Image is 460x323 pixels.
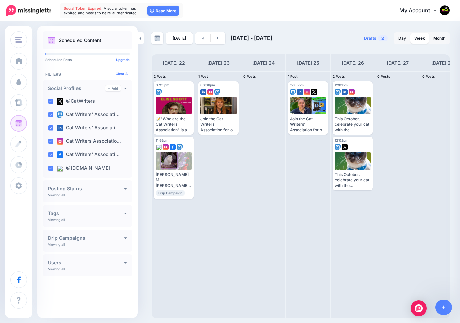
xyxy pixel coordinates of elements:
[59,38,101,43] p: Scheduled Content
[200,89,206,95] img: linkedin-square.png
[290,116,326,133] div: Join the Cat Writers' Association for our 2025 annual conference [DATE]-[DATE] to view a workshop...
[6,5,51,16] img: Missinglettr
[147,6,179,16] a: Read More
[335,144,341,150] img: mastodon-square.png
[422,74,435,78] span: 0 Posts
[364,36,376,40] span: Drafts
[394,33,410,44] a: Day
[48,193,65,197] p: Viewing all
[48,86,105,91] h4: Social Profiles
[45,58,130,61] p: Scheduled Posts
[387,59,409,67] h4: [DATE] 27
[57,111,120,118] label: Cat Writers' Associati…
[333,74,345,78] span: 2 Posts
[163,144,169,150] img: instagram-square.png
[335,89,341,95] img: mastodon-square.png
[57,138,63,145] img: instagram-square.png
[57,111,63,118] img: mastodon-square.png
[116,58,130,62] a: Upgrade
[48,37,55,44] img: calendar.png
[431,59,454,67] h4: [DATE] 28
[163,59,185,67] h4: [DATE] 22
[411,300,427,316] div: Open Intercom Messenger
[48,236,124,240] h4: Drip Campaigns
[156,138,168,142] span: 11:55pm
[57,138,121,145] label: Cat Writers Associatio…
[105,85,121,91] a: Add
[48,218,65,222] p: Viewing all
[342,59,364,67] h4: [DATE] 26
[57,125,63,131] img: linkedin-square.png
[311,89,317,95] img: twitter-square.png
[57,165,63,172] img: bluesky-square.png
[304,89,310,95] img: instagram-square.png
[48,211,124,216] h4: Tags
[154,35,160,41] img: calendar-grey-darker.png
[154,74,166,78] span: 2 Posts
[288,74,298,78] span: 1 Post
[64,6,140,15] span: A social token has expired and needs to be re-authenticated…
[57,98,63,105] img: twitter-square.png
[57,125,120,131] label: Cat Writers' Associati…
[335,116,371,133] div: This October, celebrate your cat with the KittyCatGO Epic Adventure Challenge! A month-long, choo...
[48,186,124,191] h4: Posting Status
[393,3,450,19] a: My Account
[200,83,215,87] span: 06:08pm
[48,242,65,246] p: Viewing all
[342,144,348,150] img: twitter-square.png
[198,74,208,78] span: 1 Post
[57,165,110,172] label: @[DOMAIN_NAME]
[57,151,63,158] img: facebook-square.png
[57,151,120,158] label: Cat Writers' Associati…
[335,172,371,188] div: This October, celebrate your cat with the KittyCatGO Epic Adventure Challenge! A month-long, choo...
[15,37,22,43] img: menu.png
[207,59,230,67] h4: [DATE] 23
[156,89,162,95] img: mastodon-square.png
[166,32,193,44] a: [DATE]
[116,72,130,76] a: Clear All
[335,83,348,87] span: 12:01pm
[378,35,388,41] span: 2
[335,138,348,142] span: 12:02pm
[243,74,256,78] span: 0 Posts
[57,98,95,105] label: @CatWriters
[48,267,65,271] p: Viewing all
[45,72,130,77] h4: Filters
[290,83,304,87] span: 12:05pm
[214,89,220,95] img: mastodon-square.png
[156,116,192,133] div: 📝"Who are the Cat Writers’ Association" is a series of interviews with CWA members. [DATE] guest?...
[156,172,192,188] div: [PERSON_NAME] M [PERSON_NAME] lives in [GEOGRAPHIC_DATA] with Empress [PERSON_NAME], her royal [M...
[200,116,237,133] div: Join the Cat Writers' Association for our 31st annual conference, [DATE]-[DATE] in [GEOGRAPHIC_DA...
[170,144,176,150] img: facebook-square.png
[156,83,169,87] span: 07:15pm
[48,260,124,265] h4: Users
[64,6,103,11] span: Social Token Expired.
[177,144,183,150] img: mastodon-square.png
[297,59,319,67] h4: [DATE] 25
[360,32,392,44] a: Drafts2
[252,59,275,67] h4: [DATE] 24
[231,35,272,41] span: [DATE] - [DATE]
[290,89,296,95] img: mastodon-square.png
[207,89,213,95] img: instagram-square.png
[410,33,429,44] a: Week
[297,89,303,95] img: linkedin-square.png
[377,74,390,78] span: 0 Posts
[342,89,348,95] img: linkedin-square.png
[429,33,449,44] a: Month
[156,144,162,150] img: bluesky-square.png
[349,89,355,95] img: instagram-square.png
[156,190,185,196] span: Drip Campaign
